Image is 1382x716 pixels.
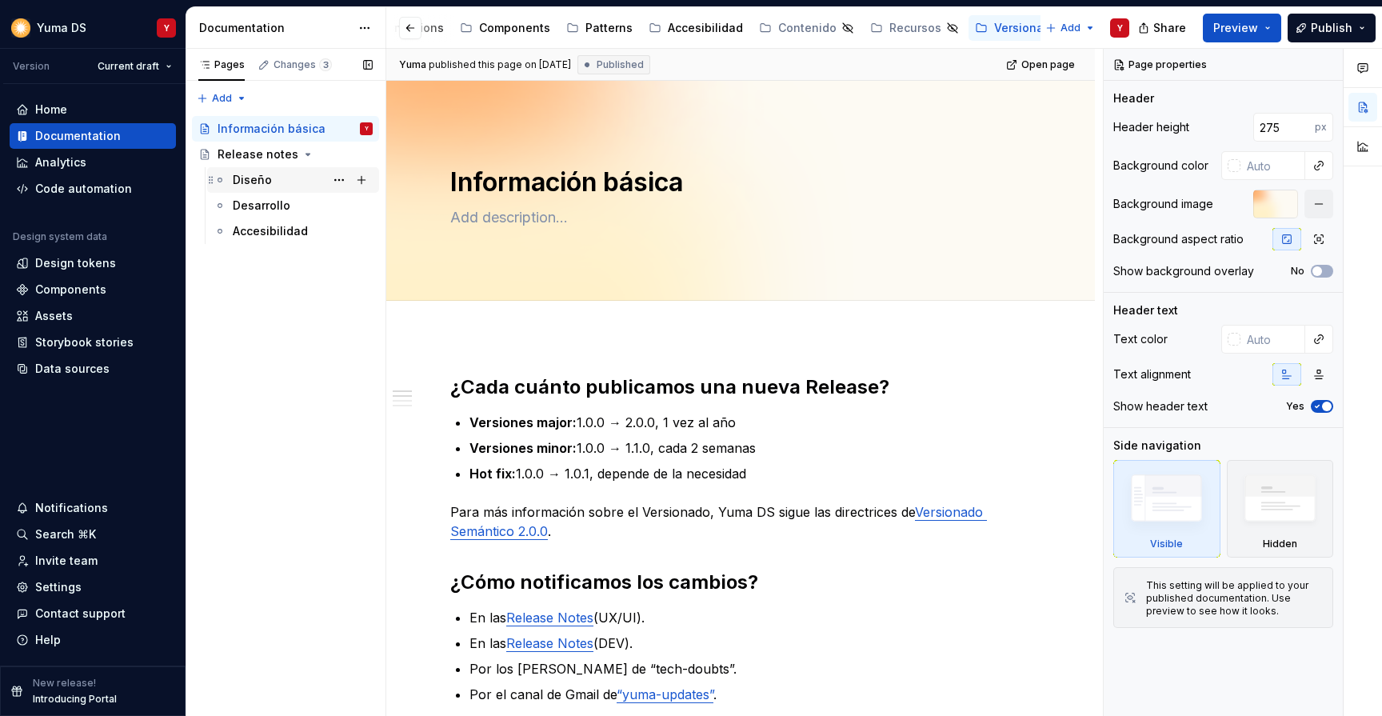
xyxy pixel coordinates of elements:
div: Header text [1113,302,1178,318]
div: Release notes [218,146,298,162]
p: Para más información sobre el Versionado, Yuma DS sigue las directrices de . [450,502,1031,541]
a: Home [10,97,176,122]
a: Versionado [969,15,1064,41]
textarea: Información básica [447,163,1028,202]
div: Design system data [13,230,107,243]
a: Accesibilidad [642,15,749,41]
span: Open page [1021,58,1075,71]
strong: Versiones major: [469,414,577,430]
p: En las (UX/UI). [469,608,1031,627]
div: Documentation [199,20,350,36]
span: Published [597,58,644,71]
input: Auto [1240,325,1305,354]
div: Invite team [35,553,98,569]
p: 1.0.0 → 1.1.0, cada 2 semanas [469,438,1031,458]
div: Analytics [35,154,86,170]
div: Contact support [35,606,126,622]
p: En las (DEV). [469,634,1031,653]
div: Accesibilidad [668,20,743,36]
button: Preview [1203,14,1281,42]
div: Home [35,102,67,118]
button: Help [10,627,176,653]
div: Diseño [233,172,272,188]
p: 1.0.0 → 1.0.1, depende de la necesidad [469,464,1031,483]
a: Accesibilidad [207,218,379,244]
a: Components [453,15,557,41]
a: Release notes [192,142,379,167]
div: Show header text [1113,398,1208,414]
div: Search ⌘K [35,526,96,542]
div: Code automation [35,181,132,197]
div: Hidden [1263,538,1297,550]
button: Add [192,87,252,110]
h2: ¿Cada cuánto publicamos una nueva Release? [450,374,1031,400]
div: Y [1117,22,1123,34]
div: Background color [1113,158,1208,174]
button: Current draft [90,55,179,78]
a: Data sources [10,356,176,382]
a: Invite team [10,548,176,574]
button: Share [1130,14,1196,42]
div: Desarrollo [233,198,290,214]
div: Text color [1113,331,1168,347]
img: 6fb3a1ba-1d0d-4542-beb7-2ab0902974c7.png [11,18,30,38]
div: Patterns [585,20,633,36]
span: Publish [1311,20,1352,36]
a: Analytics [10,150,176,175]
a: Información básicaY [192,116,379,142]
a: Open page [1001,54,1082,76]
div: Components [35,282,106,298]
label: No [1291,265,1304,278]
span: Add [1060,22,1080,34]
a: Assets [10,303,176,329]
span: Current draft [98,60,159,73]
p: Por el canal de Gmail de . [469,685,1031,704]
button: Contact support [10,601,176,626]
a: Code automation [10,176,176,202]
a: Settings [10,574,176,600]
div: Design tokens [35,255,116,271]
div: Background aspect ratio [1113,231,1244,247]
div: Show background overlay [1113,263,1254,279]
a: Components [10,277,176,302]
p: 1.0.0 → 2.0.0, 1 vez al año [469,413,1031,432]
div: Text alignment [1113,366,1191,382]
div: Contenido [778,20,837,36]
div: Version [13,60,50,73]
div: Header height [1113,119,1189,135]
div: Documentation [35,128,121,144]
p: New release! [33,677,96,690]
div: Versionado [994,20,1058,36]
a: “yuma-updates” [617,686,713,702]
button: Publish [1288,14,1376,42]
div: Data sources [35,361,110,377]
button: Add [1040,17,1100,39]
a: Contenido [753,15,861,41]
strong: Versiones minor: [469,440,577,456]
button: Notifications [10,495,176,521]
div: Información básica [218,121,326,137]
span: Preview [1213,20,1258,36]
p: Por los [PERSON_NAME] de “tech-doubts”. [469,659,1031,678]
span: Share [1153,20,1186,36]
p: px [1315,121,1327,134]
div: Recursos [889,20,941,36]
div: published this page on [DATE] [429,58,571,71]
div: Page tree [192,116,379,244]
a: Documentation [10,123,176,149]
div: Y [164,22,170,34]
div: Notifications [35,500,108,516]
div: Hidden [1227,460,1334,558]
span: 3 [319,58,332,71]
div: Visible [1113,460,1220,558]
div: Help [35,632,61,648]
a: Release Notes [506,610,593,626]
a: Storybook stories [10,330,176,355]
span: Add [212,92,232,105]
h2: ¿Cómo notificamos los cambios? [450,570,1031,595]
div: Accesibilidad [233,223,308,239]
label: Yes [1286,400,1304,413]
a: Diseño [207,167,379,193]
p: Introducing Portal [33,693,117,706]
a: Desarrollo [207,193,379,218]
